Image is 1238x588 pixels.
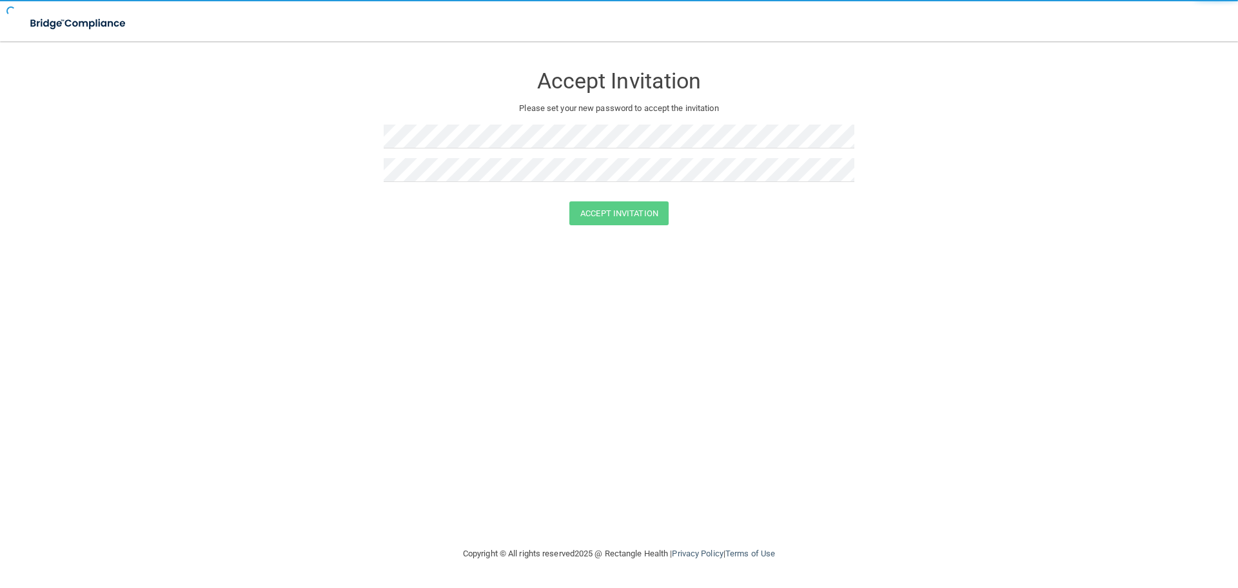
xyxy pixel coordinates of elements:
p: Please set your new password to accept the invitation [393,101,845,116]
button: Accept Invitation [569,201,669,225]
a: Privacy Policy [672,549,723,558]
h3: Accept Invitation [384,69,854,93]
a: Terms of Use [725,549,775,558]
div: Copyright © All rights reserved 2025 @ Rectangle Health | | [384,533,854,574]
img: bridge_compliance_login_screen.278c3ca4.svg [19,10,138,37]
